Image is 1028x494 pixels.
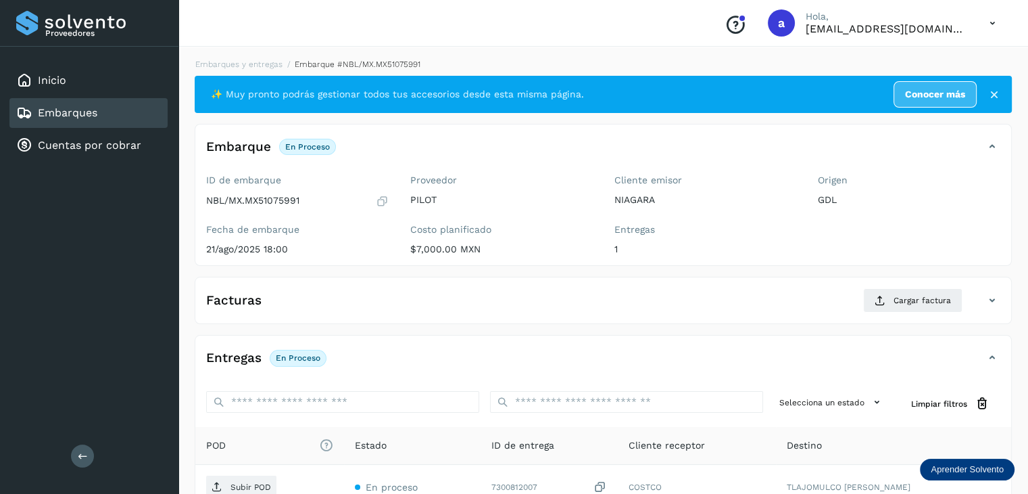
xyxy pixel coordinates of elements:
[410,175,593,186] label: Proveedor
[614,244,797,255] p: 1
[195,60,283,69] a: Embarques y entregas
[206,351,262,366] h4: Entregas
[206,293,262,309] h4: Facturas
[355,439,387,453] span: Estado
[38,74,66,87] a: Inicio
[410,224,593,235] label: Costo planificado
[491,439,554,453] span: ID de entrega
[9,66,168,95] div: Inicio
[195,58,1012,70] nav: breadcrumb
[230,482,271,492] p: Subir POD
[195,346,1011,380] div: EntregasEn proceso
[900,391,1000,416] button: Limpiar filtros
[614,175,797,186] label: Cliente emisor
[614,194,797,206] p: NIAGARA
[894,81,977,108] a: Conocer más
[195,135,1011,169] div: EmbarqueEn proceso
[45,28,162,38] p: Proveedores
[894,294,951,307] span: Cargar factura
[911,398,967,410] span: Limpiar filtros
[863,288,962,313] button: Cargar factura
[206,175,389,186] label: ID de embarque
[410,194,593,206] p: PILOT
[9,131,168,160] div: Cuentas por cobrar
[806,11,968,22] p: Hola,
[614,224,797,235] label: Entregas
[285,142,330,152] p: En proceso
[931,464,1004,475] p: Aprender Solvento
[920,459,1014,480] div: Aprender Solvento
[195,288,1011,323] div: FacturasCargar factura
[211,87,584,102] span: ✨ Muy pronto podrás gestionar todos tus accesorios desde esta misma página.
[206,244,389,255] p: 21/ago/2025 18:00
[774,391,889,413] button: Selecciona un estado
[206,195,299,206] p: NBL/MX.MX51075991
[206,224,389,235] label: Fecha de embarque
[818,175,1000,186] label: Origen
[629,439,705,453] span: Cliente receptor
[206,139,271,155] h4: Embarque
[410,244,593,255] p: $7,000.00 MXN
[366,482,418,493] span: En proceso
[787,439,822,453] span: Destino
[276,353,320,363] p: En proceso
[38,139,141,152] a: Cuentas por cobrar
[295,60,420,69] span: Embarque #NBL/MX.MX51075991
[206,439,333,453] span: POD
[38,106,97,119] a: Embarques
[818,194,1000,206] p: GDL
[9,98,168,128] div: Embarques
[806,22,968,35] p: aux.facturacion@atpilot.mx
